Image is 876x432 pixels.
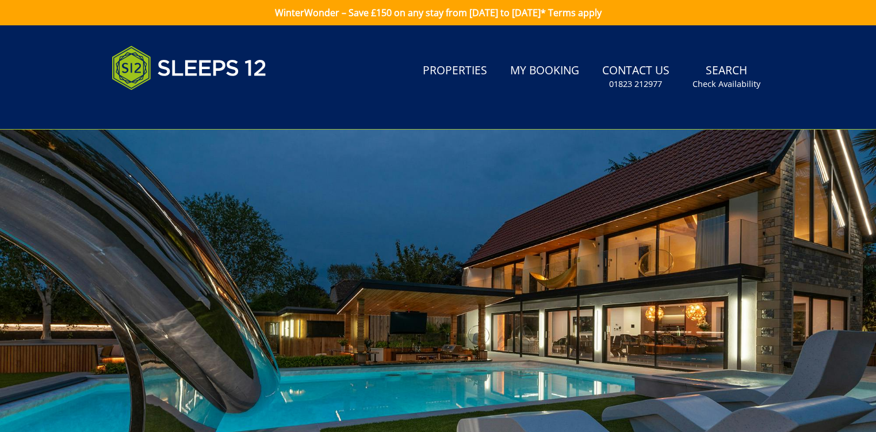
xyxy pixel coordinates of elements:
a: Contact Us01823 212977 [598,58,674,96]
iframe: Customer reviews powered by Trustpilot [106,104,227,113]
a: Properties [418,58,492,84]
img: Sleeps 12 [112,39,267,97]
small: 01823 212977 [609,78,662,90]
small: Check Availability [693,78,760,90]
a: My Booking [506,58,584,84]
a: SearchCheck Availability [688,58,765,96]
